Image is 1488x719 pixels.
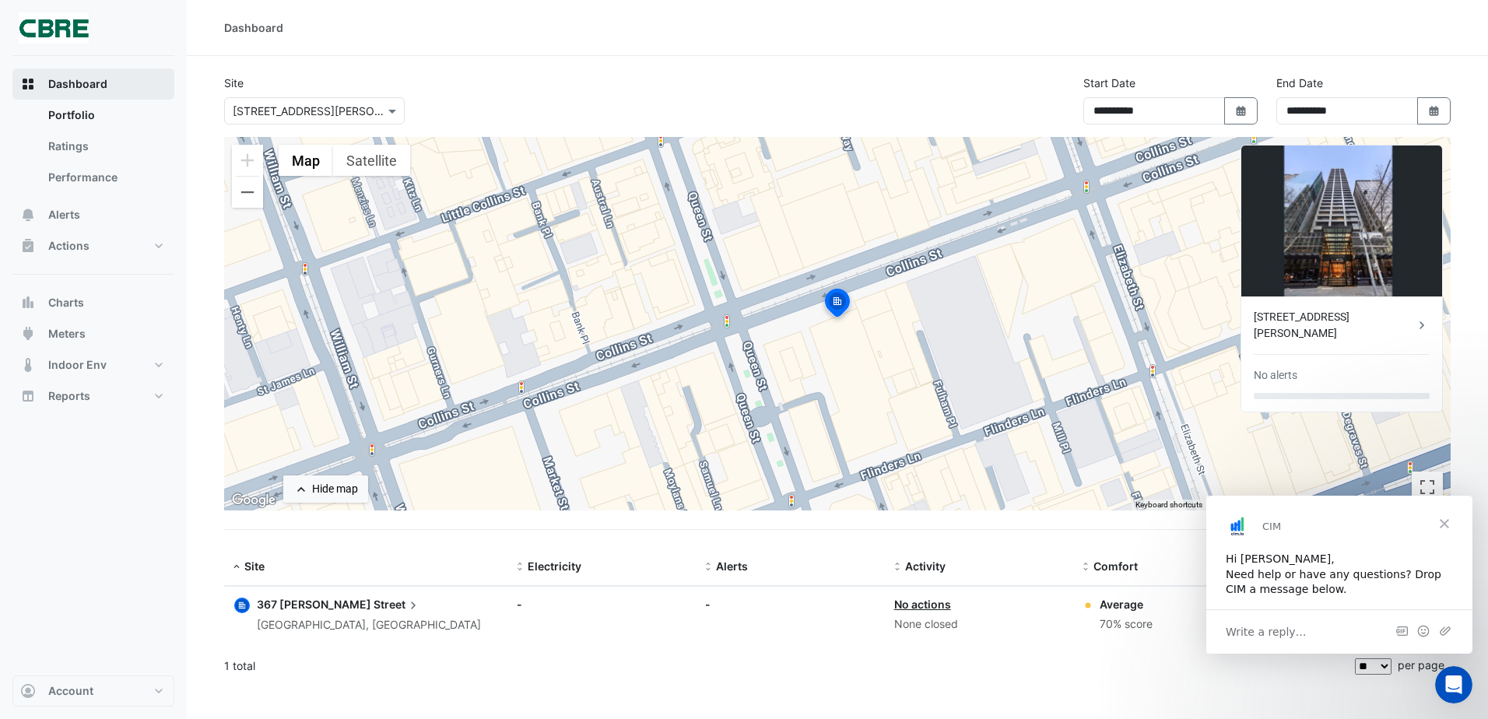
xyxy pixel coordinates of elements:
[48,76,107,92] span: Dashboard
[12,675,174,707] button: Account
[12,100,174,199] div: Dashboard
[36,131,174,162] a: Ratings
[905,559,946,573] span: Activity
[1276,75,1323,91] label: End Date
[374,596,421,613] span: Street
[820,286,855,324] img: site-pin-selected.svg
[48,238,89,254] span: Actions
[224,647,1352,686] div: 1 total
[1093,559,1138,573] span: Comfort
[224,75,244,91] label: Site
[36,162,174,193] a: Performance
[232,145,263,176] button: Zoom in
[12,287,174,318] button: Charts
[48,357,107,373] span: Indoor Env
[517,596,686,612] div: -
[12,199,174,230] button: Alerts
[283,475,368,503] button: Hide map
[12,230,174,261] button: Actions
[12,68,174,100] button: Dashboard
[48,683,93,699] span: Account
[20,326,36,342] app-icon: Meters
[12,381,174,412] button: Reports
[48,388,90,404] span: Reports
[20,295,36,310] app-icon: Charts
[228,490,279,510] img: Google
[1241,146,1442,296] img: 367 Collins Street
[12,318,174,349] button: Meters
[228,490,279,510] a: Open this area in Google Maps (opens a new window)
[1135,500,1202,510] button: Keyboard shortcuts
[48,207,80,223] span: Alerts
[894,598,951,611] a: No actions
[705,596,875,612] div: -
[1100,596,1153,612] div: Average
[48,326,86,342] span: Meters
[1254,367,1297,384] div: No alerts
[1435,666,1472,703] iframe: Intercom live chat
[20,76,36,92] app-icon: Dashboard
[1427,104,1441,117] fa-icon: Select Date
[1206,496,1472,654] iframe: Intercom live chat message
[20,357,36,373] app-icon: Indoor Env
[716,559,748,573] span: Alerts
[224,19,283,36] div: Dashboard
[1083,75,1135,91] label: Start Date
[20,388,36,404] app-icon: Reports
[279,145,333,176] button: Show street map
[12,349,174,381] button: Indoor Env
[1412,472,1443,503] button: Toggle fullscreen view
[894,616,1064,633] div: None closed
[36,100,174,131] a: Portfolio
[232,177,263,208] button: Zoom out
[19,12,89,44] img: Company Logo
[20,238,36,254] app-icon: Actions
[1234,104,1248,117] fa-icon: Select Date
[312,481,358,497] div: Hide map
[244,559,265,573] span: Site
[333,145,410,176] button: Show satellite imagery
[1398,658,1444,672] span: per page
[528,559,581,573] span: Electricity
[20,207,36,223] app-icon: Alerts
[1100,616,1153,633] div: 70% score
[48,295,84,310] span: Charts
[1254,309,1414,342] div: [STREET_ADDRESS][PERSON_NAME]
[257,598,371,611] span: 367 [PERSON_NAME]
[257,616,481,634] div: [GEOGRAPHIC_DATA], [GEOGRAPHIC_DATA]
